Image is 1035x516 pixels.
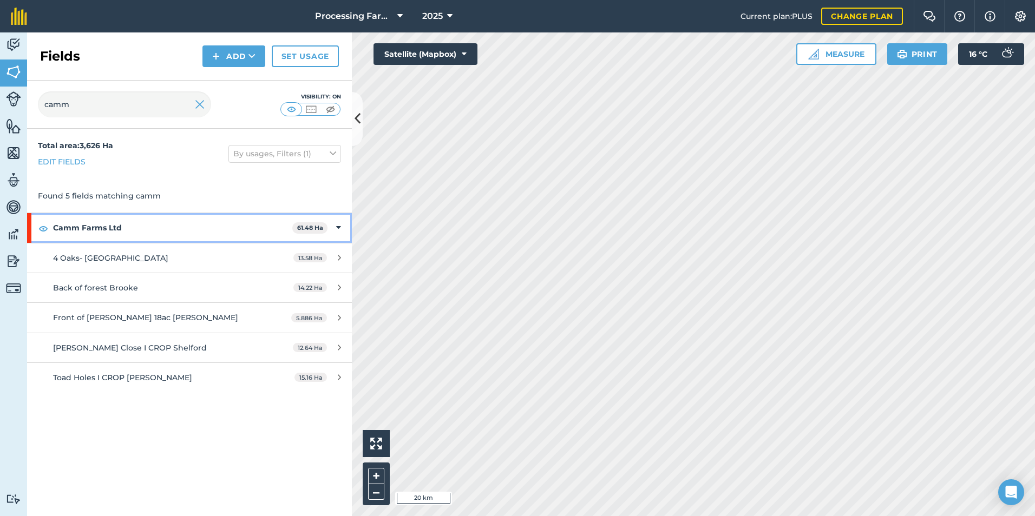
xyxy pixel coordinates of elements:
[958,43,1024,65] button: 16 °C
[212,50,220,63] img: svg+xml;base64,PHN2ZyB4bWxucz0iaHR0cDovL3d3dy53My5vcmcvMjAwMC9zdmciIHdpZHRoPSIxNCIgaGVpZ2h0PSIyNC...
[887,43,948,65] button: Print
[374,43,477,65] button: Satellite (Mapbox)
[293,283,327,292] span: 14.22 Ha
[304,104,318,115] img: svg+xml;base64,PHN2ZyB4bWxucz0iaHR0cDovL3d3dy53My5vcmcvMjAwMC9zdmciIHdpZHRoPSI1MCIgaGVpZ2h0PSI0MC...
[6,64,21,80] img: svg+xml;base64,PHN2ZyB4bWxucz0iaHR0cDovL3d3dy53My5vcmcvMjAwMC9zdmciIHdpZHRoPSI1NiIgaGVpZ2h0PSI2MC...
[27,179,352,213] div: Found 5 fields matching camm
[228,145,341,162] button: By usages, Filters (1)
[368,468,384,484] button: +
[6,494,21,504] img: svg+xml;base64,PD94bWwgdmVyc2lvbj0iMS4wIiBlbmNvZGluZz0idXRmLTgiPz4KPCEtLSBHZW5lcmF0b3I6IEFkb2JlIE...
[38,141,113,150] strong: Total area : 3,626 Ha
[985,10,995,23] img: svg+xml;base64,PHN2ZyB4bWxucz0iaHR0cDovL3d3dy53My5vcmcvMjAwMC9zdmciIHdpZHRoPSIxNyIgaGVpZ2h0PSIxNy...
[969,43,987,65] span: 16 ° C
[315,10,393,23] span: Processing Farms
[27,363,352,392] a: Toad Holes I CROP [PERSON_NAME]15.16 Ha
[27,213,352,242] div: Camm Farms Ltd61.48 Ha
[998,479,1024,505] div: Open Intercom Messenger
[741,10,813,22] span: Current plan : PLUS
[821,8,903,25] a: Change plan
[27,333,352,362] a: [PERSON_NAME] Close I CROP Shelford12.64 Ha
[27,303,352,332] a: Front of [PERSON_NAME] 18ac [PERSON_NAME]5.886 Ha
[897,48,907,61] img: svg+xml;base64,PHN2ZyB4bWxucz0iaHR0cDovL3d3dy53My5vcmcvMjAwMC9zdmciIHdpZHRoPSIxOSIgaGVpZ2h0PSIyNC...
[38,222,48,235] img: svg+xml;base64,PHN2ZyB4bWxucz0iaHR0cDovL3d3dy53My5vcmcvMjAwMC9zdmciIHdpZHRoPSIxOCIgaGVpZ2h0PSIyNC...
[6,91,21,107] img: svg+xml;base64,PD94bWwgdmVyc2lvbj0iMS4wIiBlbmNvZGluZz0idXRmLTgiPz4KPCEtLSBHZW5lcmF0b3I6IEFkb2JlIE...
[280,92,341,101] div: Visibility: On
[27,243,352,273] a: 4 Oaks- [GEOGRAPHIC_DATA]13.58 Ha
[38,156,86,168] a: Edit fields
[6,226,21,242] img: svg+xml;base64,PD94bWwgdmVyc2lvbj0iMS4wIiBlbmNvZGluZz0idXRmLTgiPz4KPCEtLSBHZW5lcmF0b3I6IEFkb2JlIE...
[6,172,21,188] img: svg+xml;base64,PD94bWwgdmVyc2lvbj0iMS4wIiBlbmNvZGluZz0idXRmLTgiPz4KPCEtLSBHZW5lcmF0b3I6IEFkb2JlIE...
[27,273,352,302] a: Back of forest Brooke14.22 Ha
[796,43,876,65] button: Measure
[6,37,21,53] img: svg+xml;base64,PD94bWwgdmVyc2lvbj0iMS4wIiBlbmNvZGluZz0idXRmLTgiPz4KPCEtLSBHZW5lcmF0b3I6IEFkb2JlIE...
[293,343,327,352] span: 12.64 Ha
[808,49,819,59] img: Ruler icon
[1014,11,1027,22] img: A cog icon
[272,45,339,67] a: Set usage
[953,11,966,22] img: A question mark icon
[40,48,80,65] h2: Fields
[53,213,292,242] strong: Camm Farms Ltd
[996,43,1018,65] img: svg+xml;base64,PD94bWwgdmVyc2lvbj0iMS4wIiBlbmNvZGluZz0idXRmLTgiPz4KPCEtLSBHZW5lcmF0b3I6IEFkb2JlIE...
[53,253,168,263] span: 4 Oaks- [GEOGRAPHIC_DATA]
[53,283,138,293] span: Back of forest Brooke
[202,45,265,67] button: Add
[370,438,382,449] img: Four arrows, one pointing top left, one top right, one bottom right and the last bottom left
[38,91,211,117] input: Search
[285,104,298,115] img: svg+xml;base64,PHN2ZyB4bWxucz0iaHR0cDovL3d3dy53My5vcmcvMjAwMC9zdmciIHdpZHRoPSI1MCIgaGVpZ2h0PSI0MC...
[293,253,327,262] span: 13.58 Ha
[6,281,21,296] img: svg+xml;base64,PD94bWwgdmVyc2lvbj0iMS4wIiBlbmNvZGluZz0idXRmLTgiPz4KPCEtLSBHZW5lcmF0b3I6IEFkb2JlIE...
[6,199,21,215] img: svg+xml;base64,PD94bWwgdmVyc2lvbj0iMS4wIiBlbmNvZGluZz0idXRmLTgiPz4KPCEtLSBHZW5lcmF0b3I6IEFkb2JlIE...
[195,98,205,111] img: svg+xml;base64,PHN2ZyB4bWxucz0iaHR0cDovL3d3dy53My5vcmcvMjAwMC9zdmciIHdpZHRoPSIyMiIgaGVpZ2h0PSIzMC...
[368,484,384,500] button: –
[923,11,936,22] img: Two speech bubbles overlapping with the left bubble in the forefront
[6,145,21,161] img: svg+xml;base64,PHN2ZyB4bWxucz0iaHR0cDovL3d3dy53My5vcmcvMjAwMC9zdmciIHdpZHRoPSI1NiIgaGVpZ2h0PSI2MC...
[53,313,238,322] span: Front of [PERSON_NAME] 18ac [PERSON_NAME]
[294,373,327,382] span: 15.16 Ha
[53,373,192,382] span: Toad Holes I CROP [PERSON_NAME]
[6,118,21,134] img: svg+xml;base64,PHN2ZyB4bWxucz0iaHR0cDovL3d3dy53My5vcmcvMjAwMC9zdmciIHdpZHRoPSI1NiIgaGVpZ2h0PSI2MC...
[324,104,337,115] img: svg+xml;base64,PHN2ZyB4bWxucz0iaHR0cDovL3d3dy53My5vcmcvMjAwMC9zdmciIHdpZHRoPSI1MCIgaGVpZ2h0PSI0MC...
[11,8,27,25] img: fieldmargin Logo
[297,224,323,231] strong: 61.48 Ha
[291,313,327,322] span: 5.886 Ha
[6,253,21,269] img: svg+xml;base64,PD94bWwgdmVyc2lvbj0iMS4wIiBlbmNvZGluZz0idXRmLTgiPz4KPCEtLSBHZW5lcmF0b3I6IEFkb2JlIE...
[422,10,443,23] span: 2025
[53,343,207,353] span: [PERSON_NAME] Close I CROP Shelford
